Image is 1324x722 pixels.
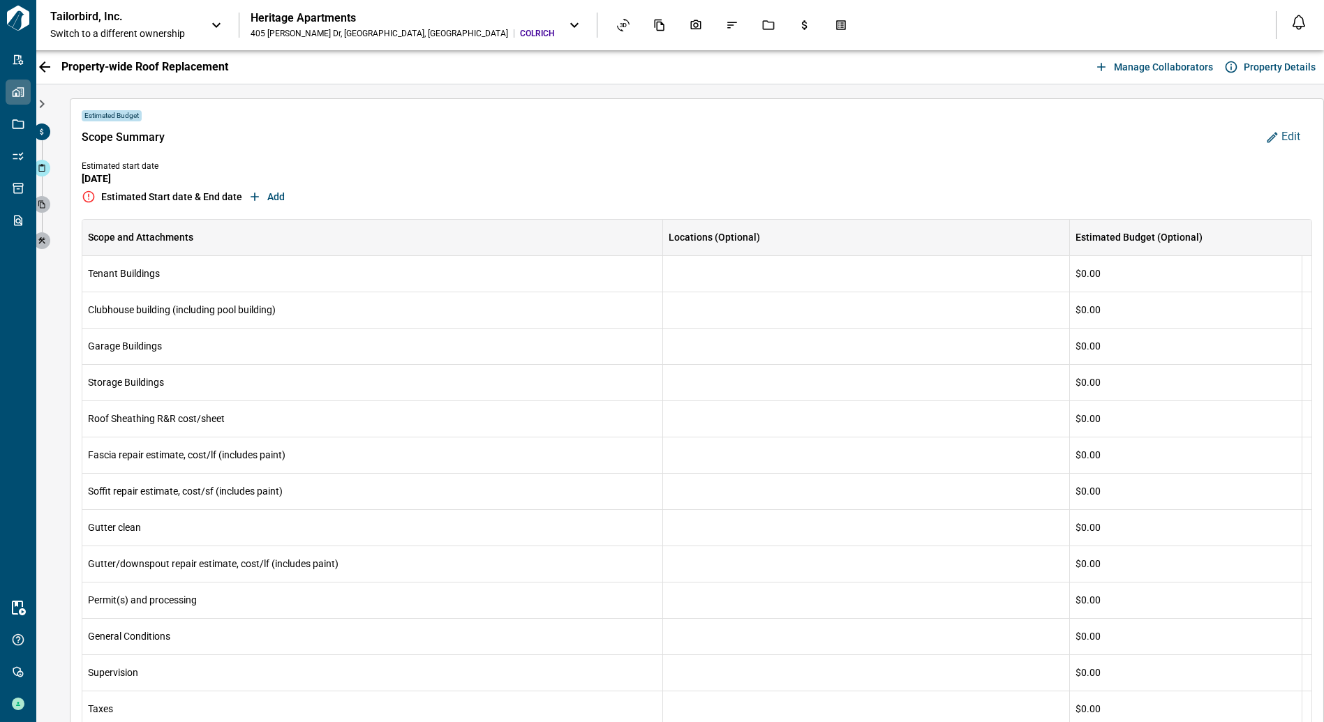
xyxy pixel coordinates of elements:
span: Manage collaborators [1114,60,1213,74]
span: Clubhouse building (including pool building) [88,304,276,315]
span: [DATE] [82,172,158,186]
div: Photos [681,13,711,37]
span: Permit(s) and processing [88,594,197,606]
span: Gutter/downspout repair estimate, cost/lf (includes paint) [88,558,339,569]
span: Switch to a different ownership [50,27,197,40]
span: General Conditions [88,631,170,642]
span: Scope Summary [82,130,165,144]
span: $0.00 [1076,448,1101,462]
span: Estimated Budget [82,110,142,121]
span: $0.00 [1076,484,1101,498]
div: Scope and Attachments [88,219,193,255]
span: Roof Sheathing R&R cost/sheet [88,413,225,424]
span: Property Details [1244,60,1316,74]
span: COLRICH [520,28,555,39]
span: Soffit repair estimate, cost/sf (includes paint) [88,486,283,497]
button: Manage collaborators [1092,56,1219,78]
span: Supervision [88,667,138,678]
span: $0.00 [1076,702,1101,716]
div: Estimated Budget (Optional) [1076,219,1203,255]
div: Locations (Optional) [669,219,760,255]
div: Budgets [790,13,819,37]
span: $0.00 [1076,629,1101,643]
span: $0.00 [1076,557,1101,571]
span: $0.00 [1076,412,1101,426]
span: Add [267,190,285,204]
span: Garage Buildings [88,340,162,352]
span: Taxes [88,703,113,714]
button: Add [245,186,290,208]
span: Fascia repair estimate, cost/lf (includes paint) [88,449,285,460]
span: $0.00 [1076,593,1101,607]
div: 405 [PERSON_NAME] Dr , [GEOGRAPHIC_DATA] , [GEOGRAPHIC_DATA] [251,28,508,39]
div: Heritage Apartments [251,11,555,25]
span: Estimated start date [82,160,158,172]
div: Asset View [609,13,638,37]
button: Property Details [1221,56,1321,78]
span: Tenant Buildings [88,268,160,279]
span: $0.00 [1076,520,1101,534]
p: Tailorbird, Inc. [50,10,176,24]
span: Edit [1282,130,1301,144]
span: $0.00 [1076,303,1101,317]
button: Open notification feed [1288,11,1310,33]
div: Takeoff Center [826,13,856,37]
div: Documents [645,13,674,37]
div: Locations (Optional) [663,219,1070,255]
div: Estimated Budget (Optional) [1070,219,1302,255]
div: Issues & Info [717,13,747,37]
div: Scope and Attachments [82,219,663,255]
div: Jobs [754,13,783,37]
span: Gutter clean [88,522,141,533]
span: Property-wide Roof Replacement [61,60,228,74]
span: Storage Buildings [88,377,164,388]
span: $0.00 [1076,339,1101,353]
span: $0.00 [1076,266,1101,280]
span: $0.00 [1076,665,1101,679]
span: $0.00 [1076,375,1101,389]
span: Estimated Start date & End date [101,190,242,204]
button: Edit [1260,126,1309,149]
